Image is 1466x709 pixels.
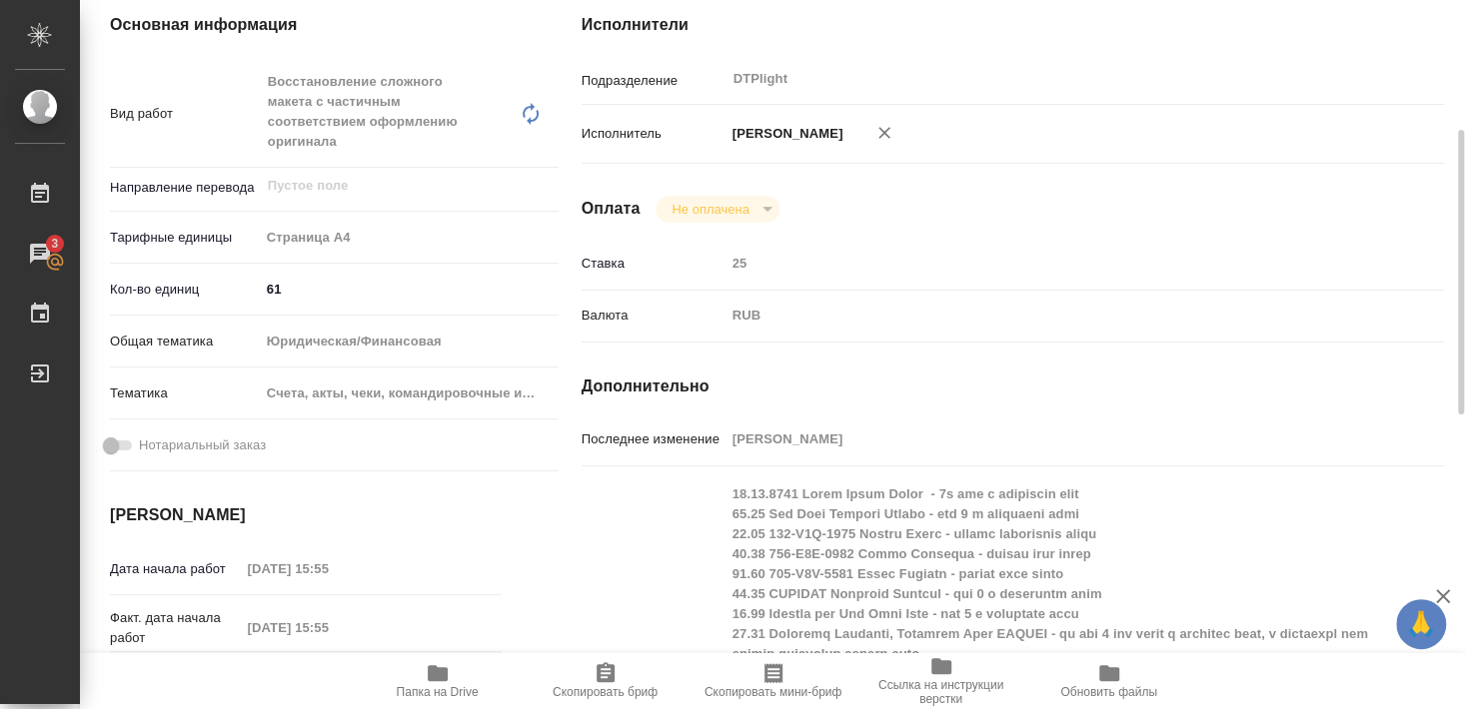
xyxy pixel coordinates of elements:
input: Пустое поле [726,424,1372,453]
h4: Оплата [582,197,641,221]
button: Ссылка на инструкции верстки [857,653,1025,709]
p: Исполнитель [582,124,726,144]
p: Дата начала работ [110,559,241,579]
button: 🙏 [1396,599,1446,649]
h4: Основная информация [110,13,502,37]
p: Тарифные единицы [110,228,260,248]
p: Факт. дата начала работ [110,608,241,648]
p: Кол-во единиц [110,280,260,300]
input: Пустое поле [241,554,416,583]
p: Направление перевода [110,178,260,198]
span: Папка на Drive [397,685,479,699]
div: RUB [726,299,1372,333]
input: ✎ Введи что-нибудь [260,275,560,304]
h4: Дополнительно [582,374,1444,398]
h4: [PERSON_NAME] [110,503,502,527]
span: Скопировать мини-бриф [705,685,841,699]
div: Юридическая/Финансовая [260,325,560,358]
input: Пустое поле [726,249,1372,278]
p: Последнее изменение [582,429,726,449]
span: Ссылка на инструкции верстки [869,678,1013,706]
button: Обновить файлы [1025,653,1193,709]
a: 3 [5,229,75,279]
p: Вид работ [110,104,260,124]
span: Обновить файлы [1060,685,1157,699]
p: Общая тематика [110,332,260,352]
div: Не оплачена [656,196,778,223]
span: 🙏 [1404,603,1438,645]
p: Тематика [110,383,260,403]
p: Подразделение [582,71,726,91]
input: Пустое поле [241,613,416,642]
p: Ставка [582,254,726,274]
div: Страница А4 [260,221,560,255]
button: Папка на Drive [354,653,522,709]
p: Валюта [582,306,726,326]
button: Не оплачена [666,201,754,218]
h4: Исполнители [582,13,1444,37]
button: Удалить исполнителя [862,111,906,155]
span: Нотариальный заказ [139,435,266,455]
span: Скопировать бриф [553,685,658,699]
span: 3 [39,234,70,254]
div: Счета, акты, чеки, командировочные и таможенные документы [260,376,560,410]
button: Скопировать мини-бриф [690,653,857,709]
p: [PERSON_NAME] [726,124,843,144]
button: Скопировать бриф [522,653,690,709]
input: Пустое поле [266,174,513,198]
